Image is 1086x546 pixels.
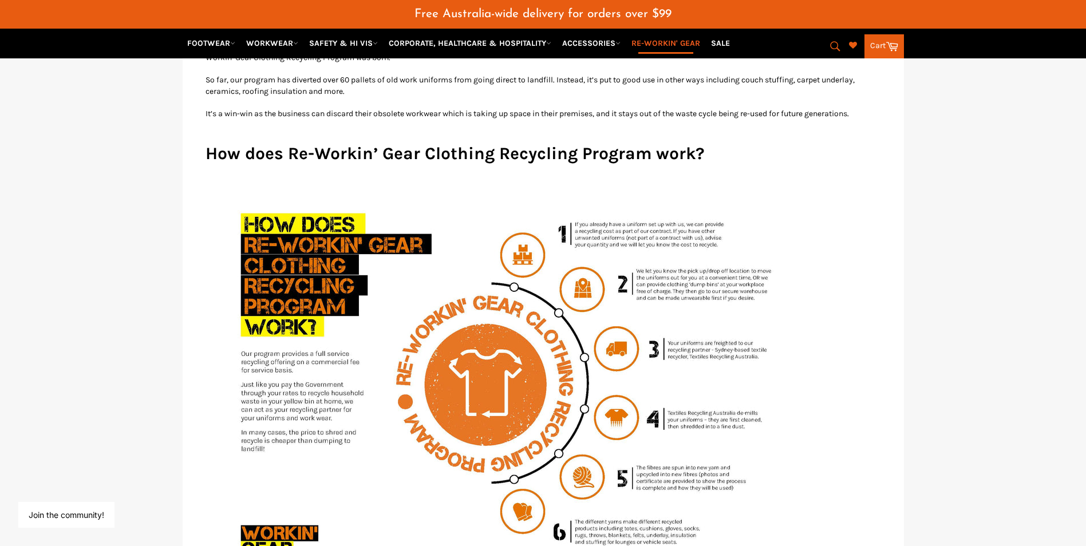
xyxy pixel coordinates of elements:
a: Cart [864,34,904,58]
a: ACCESSORIES [558,33,625,53]
h2: How does Re-Workin’ Gear Clothing Recycling Program work? [206,142,881,165]
a: SALE [706,33,734,53]
p: It’s a win-win as the business can discard their obsolete workwear which is taking up space in th... [206,108,881,119]
a: WORKWEAR [242,33,303,53]
a: RE-WORKIN' GEAR [627,33,705,53]
button: Join the community! [29,510,104,520]
a: SAFETY & HI VIS [305,33,382,53]
a: FOOTWEAR [183,33,240,53]
p: So far, our program has diverted over 60 pallets of old work uniforms from going direct to landfi... [206,74,881,97]
span: Free Australia-wide delivery for orders over $99 [414,8,672,20]
a: CORPORATE, HEALTHCARE & HOSPITALITY [384,33,556,53]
